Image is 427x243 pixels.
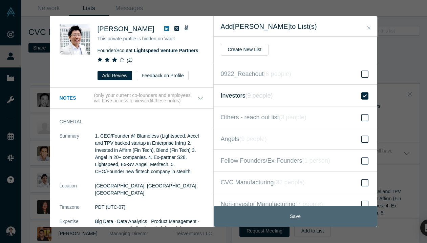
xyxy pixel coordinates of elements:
[264,70,291,77] i: ( 6 people )
[221,91,273,100] span: Investors
[95,133,204,175] p: 1. CEO/Founder @ Blameless (Lightspeed, Accel and TPV backed startup in Enterprise Infra) 2. Inve...
[95,182,204,197] dd: [GEOGRAPHIC_DATA], [GEOGRAPHIC_DATA], [GEOGRAPHIC_DATA]
[60,182,95,204] dt: Location
[98,35,204,42] p: This private profile is hidden on Vault
[94,93,197,104] p: (only your current co-founders and employees will have access to view/edit these notes)
[95,204,204,211] dd: PDT (UTC-07)
[98,48,198,53] span: Founder/Scout at
[221,113,306,122] span: Others - reach out list
[221,44,269,56] button: Create New List
[221,134,267,144] span: Angels
[60,204,95,218] dt: Timezone
[98,71,132,80] button: Add Review
[60,93,204,104] button: Notes (only your current co-founders and employees will have access to view/edit these notes)
[127,57,132,63] i: ( 1 )
[221,69,291,79] span: 0922_Reachout
[221,178,305,187] span: CVC Manufacturing
[60,24,90,55] img: Lyon Wong's Profile Image
[365,24,372,32] button: Close
[134,48,198,53] a: Lightspeed Venture Partners
[221,156,330,165] span: Fellow Founders/Ex-Founders
[221,199,323,209] span: Non-investor Manufacturing
[137,71,189,80] button: Feedback on Profile
[245,92,273,99] i: ( 9 people )
[279,114,306,121] i: ( 3 people )
[60,118,194,125] h3: General
[221,22,370,31] h2: Add [PERSON_NAME] to List(s)
[302,157,330,164] i: ( 1 person )
[274,179,305,186] i: ( 32 people )
[214,206,377,227] button: Save
[98,25,154,33] span: [PERSON_NAME]
[296,201,323,207] i: ( 7 people )
[239,136,267,142] i: ( 9 people )
[60,95,93,102] h3: Notes
[60,133,95,182] dt: Summary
